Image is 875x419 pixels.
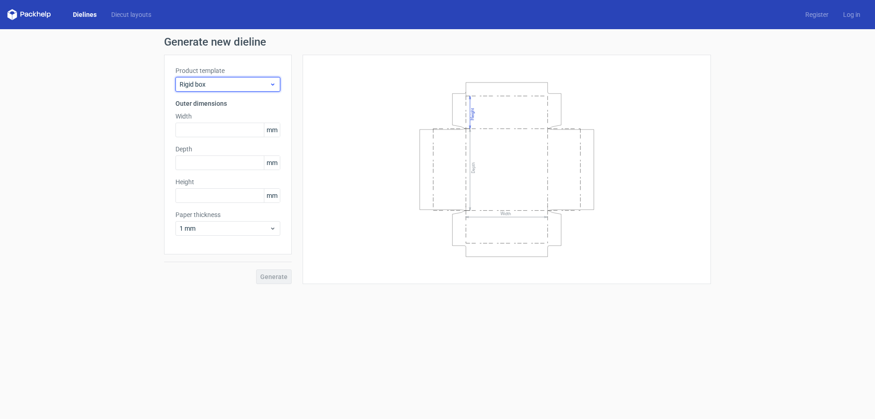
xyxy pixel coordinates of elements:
label: Depth [175,145,280,154]
span: mm [264,123,280,137]
a: Register [798,10,836,19]
span: mm [264,156,280,170]
text: Width [500,211,511,216]
a: Dielines [66,10,104,19]
h3: Outer dimensions [175,99,280,108]
label: Paper thickness [175,210,280,219]
a: Diecut layouts [104,10,159,19]
span: mm [264,189,280,202]
text: Depth [471,162,476,173]
a: Log in [836,10,868,19]
label: Product template [175,66,280,75]
label: Width [175,112,280,121]
h1: Generate new dieline [164,36,711,47]
label: Height [175,177,280,186]
span: Rigid box [180,80,269,89]
text: Height [470,108,475,120]
span: 1 mm [180,224,269,233]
